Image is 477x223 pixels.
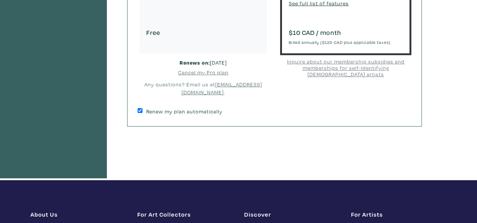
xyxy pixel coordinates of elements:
h6: Free [146,29,260,37]
a: [EMAIL_ADDRESS][DOMAIN_NAME] [181,81,262,96]
small: Any questions? Email us at . [144,81,262,96]
label: Renew my plan automatically [146,107,222,116]
h1: Discover [244,211,340,218]
h6: $ 10 CAD / month [289,29,403,37]
h1: About Us [30,211,126,218]
a: Cancel my Pro plan [178,69,228,76]
u: Inquire about our membership subsidies and memberships for self-Identifying [DEMOGRAPHIC_DATA] ar... [287,58,405,77]
h1: For Artists [351,211,447,218]
small: [DATE] [138,59,269,67]
small: Billed annually ($120 CAD plus applicable taxes) [289,39,391,45]
h1: For Art Collectors [137,211,233,218]
strong: Renews on: [180,59,210,66]
a: Inquire about our membership subsidies and memberships for self-Identifying [DEMOGRAPHIC_DATA] ar... [280,59,411,77]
